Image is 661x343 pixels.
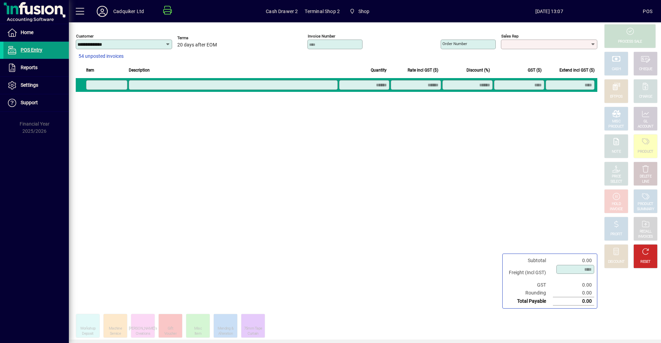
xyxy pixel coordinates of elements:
[248,331,258,336] div: Curtain
[110,331,121,336] div: Service
[21,65,38,70] span: Reports
[218,326,234,331] div: Mending &
[643,6,652,17] div: POS
[195,331,201,336] div: Item
[612,202,621,207] div: HOLD
[642,179,649,184] div: LINE
[610,94,623,99] div: EFTPOS
[177,42,217,48] span: 20 days after EOM
[553,257,594,265] td: 0.00
[640,174,651,179] div: DELETE
[612,67,621,72] div: CASH
[21,47,42,53] span: POS Entry
[3,94,69,111] a: Support
[610,232,622,237] div: PROFIT
[505,257,553,265] td: Subtotal
[637,207,654,212] div: SUMMARY
[610,207,622,212] div: INVOICE
[528,66,542,74] span: GST ($)
[612,119,620,124] div: MISC
[640,259,651,265] div: RESET
[505,281,553,289] td: GST
[608,124,624,129] div: PRODUCT
[3,77,69,94] a: Settings
[218,331,233,336] div: Alteration
[442,41,467,46] mat-label: Order number
[164,331,177,336] div: Voucher
[76,34,94,39] mat-label: Customer
[3,59,69,76] a: Reports
[266,6,298,17] span: Cash Drawer 2
[78,53,124,60] span: 54 unposted invoices
[553,289,594,297] td: 0.00
[610,179,622,184] div: SELECT
[455,6,643,17] span: [DATE] 13:07
[639,94,652,99] div: CHARGE
[408,66,438,74] span: Rate incl GST ($)
[612,149,621,154] div: NOTE
[308,34,335,39] mat-label: Invoice number
[505,297,553,306] td: Total Payable
[371,66,387,74] span: Quantity
[113,6,144,17] div: Cadquiker Ltd
[109,326,122,331] div: Machine
[82,331,93,336] div: Deposit
[505,265,553,281] td: Freight (Incl GST)
[91,5,113,18] button: Profile
[129,326,157,331] div: [PERSON_NAME]'s
[466,66,490,74] span: Discount (%)
[21,30,33,35] span: Home
[612,174,621,179] div: PRICE
[3,24,69,41] a: Home
[76,50,126,63] button: 54 unposted invoices
[643,119,648,124] div: GL
[505,289,553,297] td: Rounding
[553,281,594,289] td: 0.00
[358,6,370,17] span: Shop
[638,124,653,129] div: ACCOUNT
[640,229,652,234] div: RECALL
[129,66,150,74] span: Description
[639,67,652,72] div: CHEQUE
[21,82,38,88] span: Settings
[21,100,38,105] span: Support
[136,331,150,336] div: Creations
[86,66,94,74] span: Item
[194,326,202,331] div: Misc
[638,234,653,239] div: INVOICES
[638,149,653,154] div: PRODUCT
[618,39,642,44] div: PROCESS SALE
[347,5,372,18] span: Shop
[177,36,219,40] span: Terms
[559,66,595,74] span: Extend incl GST ($)
[168,326,173,331] div: Gift
[80,326,95,331] div: Workshop
[501,34,518,39] mat-label: Sales rep
[244,326,262,331] div: 75mm Tape
[553,297,594,306] td: 0.00
[305,6,340,17] span: Terminal Shop 2
[638,202,653,207] div: PRODUCT
[608,259,625,265] div: DISCOUNT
